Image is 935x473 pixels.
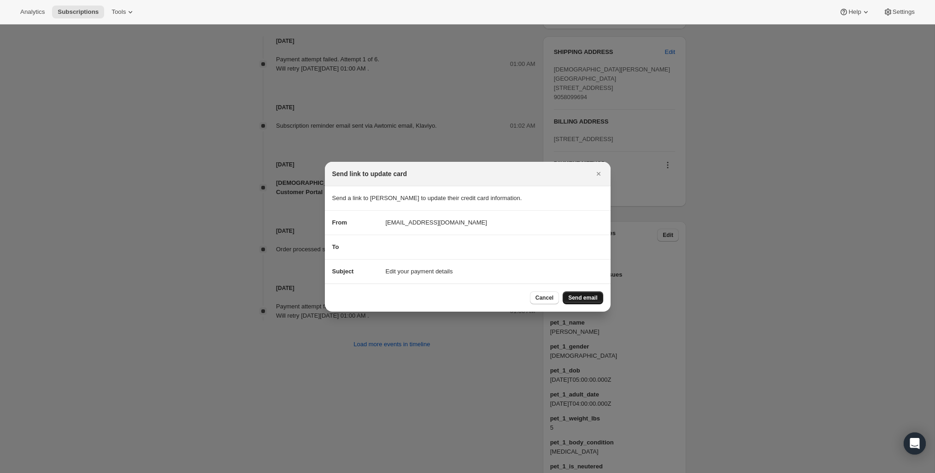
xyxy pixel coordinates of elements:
span: Send email [568,294,597,302]
button: Cancel [530,291,559,304]
span: Subscriptions [58,8,99,16]
span: Subject [332,268,354,275]
p: Send a link to [PERSON_NAME] to update their credit card information. [332,194,603,203]
span: From [332,219,347,226]
h2: Send link to update card [332,169,407,178]
button: Analytics [15,6,50,18]
span: [EMAIL_ADDRESS][DOMAIN_NAME] [386,218,487,227]
button: Close [592,167,605,180]
span: Help [848,8,861,16]
span: Settings [893,8,915,16]
span: Edit your payment details [386,267,453,276]
button: Subscriptions [52,6,104,18]
button: Send email [563,291,603,304]
button: Help [834,6,876,18]
span: Cancel [535,294,553,302]
div: Open Intercom Messenger [904,432,926,455]
span: Tools [112,8,126,16]
span: Analytics [20,8,45,16]
span: To [332,243,339,250]
button: Tools [106,6,141,18]
button: Settings [878,6,920,18]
